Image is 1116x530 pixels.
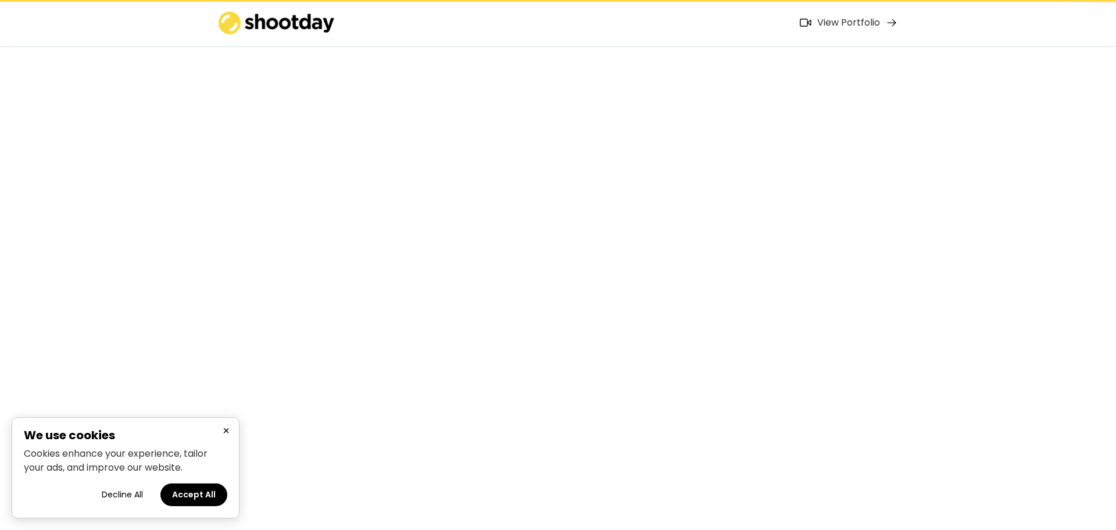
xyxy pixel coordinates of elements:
div: View Portfolio [817,17,880,29]
p: Cookies enhance your experience, tailor your ads, and improve our website. [24,447,227,475]
button: Close cookie banner [219,424,233,438]
button: Decline all cookies [90,483,155,506]
img: shootday_logo.png [219,12,335,34]
img: Icon%20feather-video%402x.png [800,19,811,27]
button: Accept all cookies [160,483,227,506]
h2: We use cookies [24,429,227,441]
